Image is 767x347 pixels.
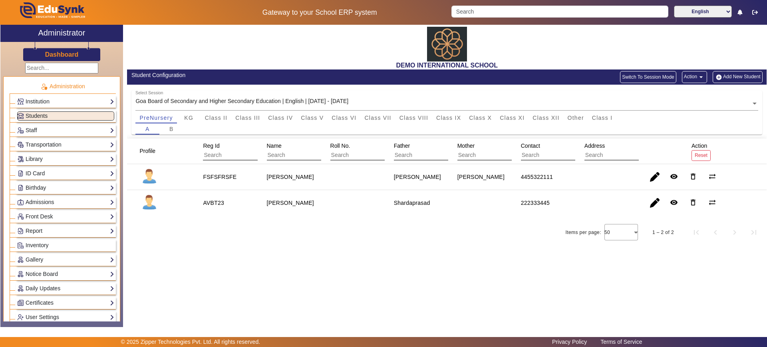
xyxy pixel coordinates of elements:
[715,74,723,81] img: add-new-student.png
[264,139,348,163] div: Name
[725,223,744,242] button: Next page
[620,71,676,83] button: Switch To Session Mode
[235,115,260,121] span: Class III
[26,242,49,248] span: Inventory
[139,193,159,213] img: profile.png
[744,223,763,242] button: Last page
[596,337,646,347] a: Terms of Service
[17,241,114,250] a: Inventory
[689,173,697,180] mat-icon: delete_outline
[689,139,713,164] div: Action
[584,143,605,149] span: Address
[203,199,224,207] div: AVBT23
[457,150,529,161] input: Search
[652,228,674,236] div: 1 – 2 of 2
[330,150,402,161] input: Search
[267,200,314,206] staff-with-status: [PERSON_NAME]
[169,126,174,132] span: B
[127,61,767,69] h2: DEMO INTERNATIONAL SCHOOL
[205,115,228,121] span: Class II
[330,143,350,149] span: Roll No.
[455,139,539,163] div: Mother
[26,113,48,119] span: Students
[135,90,163,96] div: Select Session
[0,25,123,42] a: Administrator
[566,228,601,236] div: Items per page:
[697,73,705,81] mat-icon: arrow_drop_down
[394,199,430,207] div: Shardaprasad
[184,115,193,121] span: KG
[45,51,79,58] h3: Dashboard
[682,71,707,83] button: Action
[196,8,443,17] h5: Gateway to your School ERP system
[139,115,173,121] span: PreNursery
[18,242,24,248] img: Inventory.png
[568,115,584,121] span: Other
[708,198,716,206] mat-icon: sync_alt
[135,97,348,105] div: Goa Board of Secondary and Higher Secondary Education | English | [DATE] - [DATE]
[25,63,98,73] input: Search...
[436,115,461,121] span: Class IX
[131,71,443,79] div: Student Configuration
[328,139,412,163] div: Roll No.
[145,126,150,132] span: A
[394,150,465,161] input: Search
[427,27,467,61] img: abdd4561-dfa5-4bc5-9f22-bd710a8d2831
[582,139,666,163] div: Address
[203,143,219,149] span: Reg Id
[548,337,591,347] a: Privacy Policy
[332,115,356,121] span: Class VI
[38,28,85,38] h2: Administrator
[203,173,236,181] div: FSFSFRSFE
[670,173,678,180] mat-icon: remove_red_eye
[399,115,428,121] span: Class VIII
[500,115,525,121] span: Class XI
[391,139,475,163] div: Father
[121,338,260,346] p: © 2025 Zipper Technologies Pvt. Ltd. All rights reserved.
[521,150,592,161] input: Search
[457,173,505,181] div: [PERSON_NAME]
[394,143,410,149] span: Father
[364,115,391,121] span: Class VII
[592,115,613,121] span: Class I
[137,144,165,158] div: Profile
[521,199,550,207] div: 222333445
[394,173,441,181] div: [PERSON_NAME]
[200,139,284,163] div: Reg Id
[267,174,314,180] staff-with-status: [PERSON_NAME]
[691,150,711,161] button: Reset
[18,113,24,119] img: Students.png
[267,143,282,149] span: Name
[518,139,602,163] div: Contact
[451,6,668,18] input: Search
[689,198,697,206] mat-icon: delete_outline
[139,167,159,187] img: profile.png
[17,111,114,121] a: Students
[268,115,293,121] span: Class IV
[687,223,706,242] button: First page
[267,150,338,161] input: Search
[708,173,716,180] mat-icon: sync_alt
[713,71,762,83] button: Add New Student
[521,173,553,181] div: 4455322111
[301,115,324,121] span: Class V
[584,150,656,161] input: Search
[139,148,155,154] span: Profile
[45,50,79,59] a: Dashboard
[40,83,48,90] img: Administration.png
[670,198,678,206] mat-icon: remove_red_eye
[10,82,116,91] p: Administration
[469,115,492,121] span: Class X
[457,143,475,149] span: Mother
[203,150,274,161] input: Search
[533,115,559,121] span: Class XII
[706,223,725,242] button: Previous page
[521,143,540,149] span: Contact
